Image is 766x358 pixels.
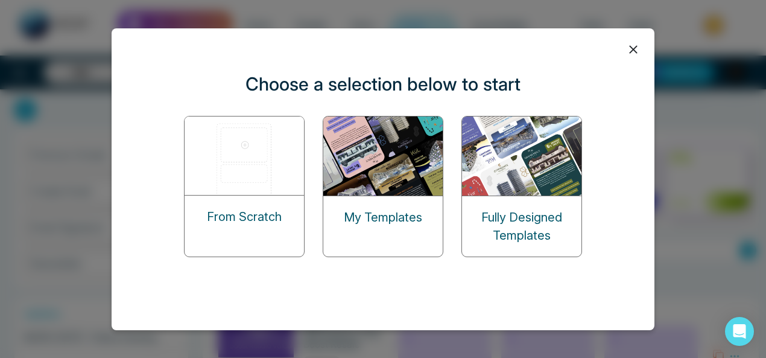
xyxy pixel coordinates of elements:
p: From Scratch [207,208,282,226]
p: My Templates [344,208,422,226]
img: my-templates.png [323,117,444,196]
img: designed-templates.png [462,117,583,196]
div: Open Intercom Messenger [725,317,754,346]
p: Choose a selection below to start [245,71,521,98]
img: start-from-scratch.png [185,117,305,195]
p: Fully Designed Templates [462,208,581,245]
